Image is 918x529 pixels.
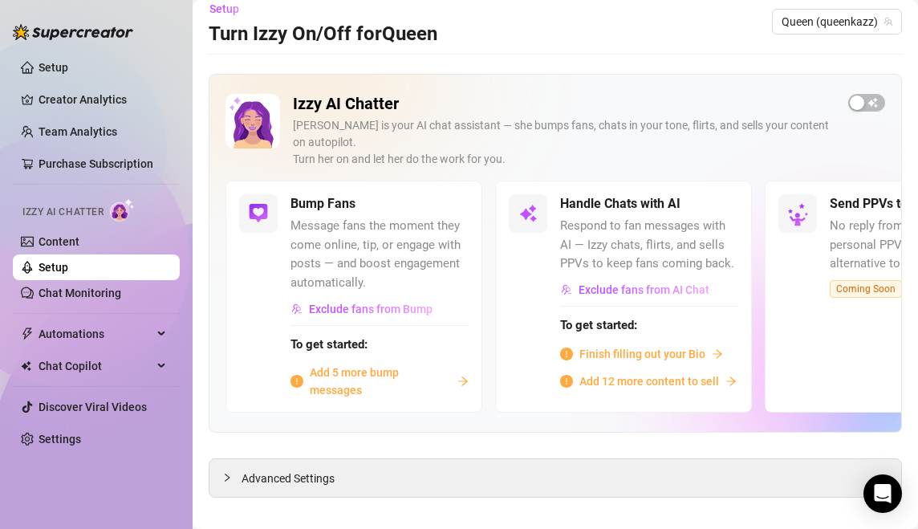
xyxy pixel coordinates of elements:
span: Coming Soon [830,280,902,298]
span: collapsed [222,473,232,482]
div: collapsed [222,469,242,486]
a: Settings [39,433,81,446]
h2: Izzy AI Chatter [293,94,835,114]
span: Add 12 more content to sell [579,372,719,390]
div: Open Intercom Messenger [863,474,902,513]
img: svg%3e [291,303,303,315]
img: svg%3e [561,284,572,295]
img: Chat Copilot [21,360,31,372]
span: Chat Copilot [39,353,152,379]
span: team [883,17,893,26]
a: Creator Analytics [39,87,167,112]
img: Izzy AI Chatter [225,94,280,149]
span: Advanced Settings [242,470,335,487]
a: Discover Viral Videos [39,401,147,413]
a: Setup [39,261,68,274]
a: Setup [39,61,68,74]
span: Respond to fan messages with AI — Izzy chats, flirts, and sells PPVs to keep fans coming back. [560,217,738,274]
h5: Handle Chats with AI [560,194,680,214]
a: Chat Monitoring [39,287,121,299]
span: Message fans the moment they come online, tip, or engage with posts — and boost engagement automa... [290,217,469,292]
a: Purchase Subscription [39,157,153,170]
span: Automations [39,321,152,347]
div: [PERSON_NAME] is your AI chat assistant — she bumps fans, chats in your tone, flirts, and sells y... [293,117,835,168]
button: Exclude fans from AI Chat [560,277,710,303]
span: Setup [209,2,239,15]
img: silent-fans-ppv-o-N6Mmdf.svg [787,203,813,229]
button: Exclude fans from Bump [290,296,433,322]
a: Team Analytics [39,125,117,138]
span: info-circle [290,375,303,388]
h3: Turn Izzy On/Off for Queen [209,22,437,47]
strong: To get started: [290,337,368,352]
span: Izzy AI Chatter [22,205,104,220]
span: Exclude fans from AI Chat [579,283,709,296]
img: logo-BBDzfeDw.svg [13,24,133,40]
img: svg%3e [249,204,268,223]
span: arrow-right [457,376,469,387]
span: arrow-right [712,348,723,360]
img: svg%3e [518,204,538,223]
span: Add 5 more bump messages [310,364,451,399]
a: Content [39,235,79,248]
span: info-circle [560,348,573,360]
span: Exclude fans from Bump [309,303,433,315]
span: arrow-right [725,376,737,387]
img: AI Chatter [110,198,135,222]
strong: To get started: [560,318,637,332]
h5: Bump Fans [290,194,355,214]
span: Queen (queenkazz) [782,10,892,34]
span: Finish filling out your Bio [579,345,705,363]
span: info-circle [560,375,573,388]
span: thunderbolt [21,328,34,340]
